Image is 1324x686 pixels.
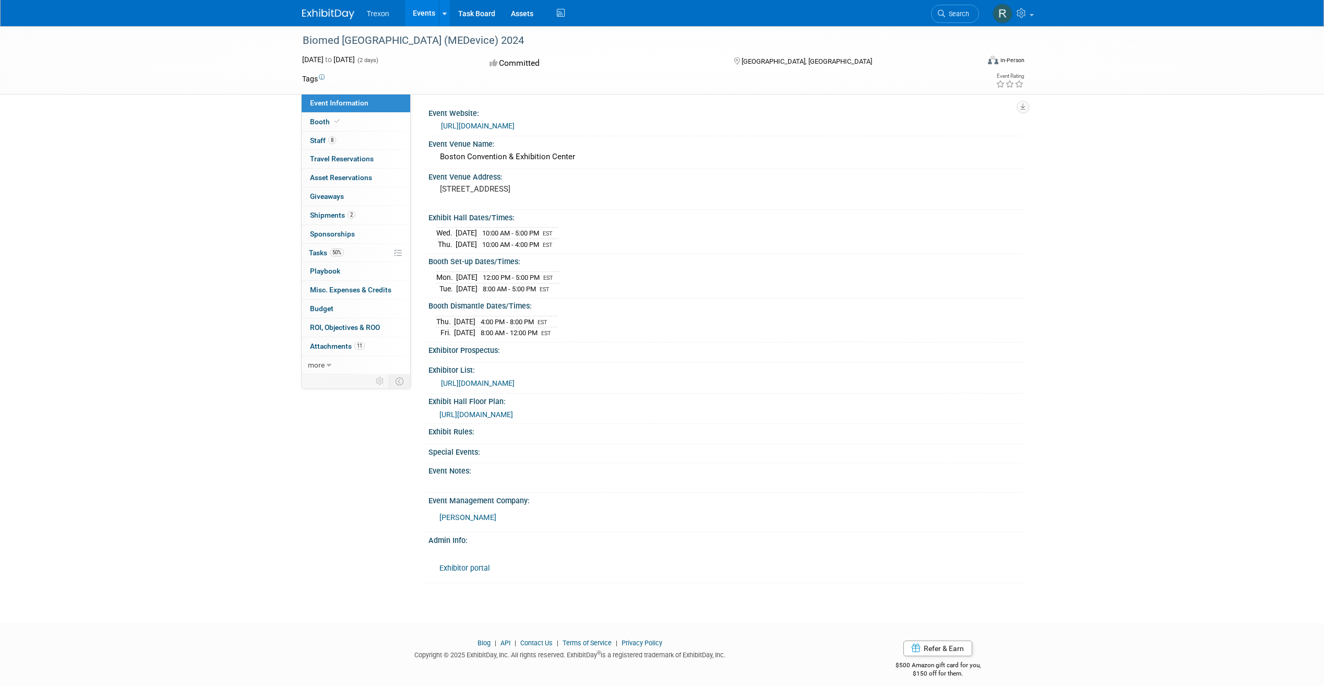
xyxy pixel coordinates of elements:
[310,286,391,294] span: Misc. Expenses & Credits
[428,298,1022,311] div: Booth Dismantle Dates/Times:
[389,374,410,388] td: Toggle Event Tabs
[988,56,998,64] img: Format-Inperson.png
[328,136,336,144] span: 8
[310,192,344,200] span: Giveaways
[483,274,540,281] span: 12:00 PM - 5:00 PM
[441,122,515,130] a: [URL][DOMAIN_NAME]
[428,463,1022,476] div: Event Notes:
[302,9,354,19] img: ExhibitDay
[428,254,1022,267] div: Booth Set-up Dates/Times:
[436,149,1015,165] div: Boston Convention & Exhibition Center
[428,394,1022,407] div: Exhibit Hall Floor Plan:
[302,113,410,131] a: Booth
[436,283,456,294] td: Tue.
[428,362,1022,375] div: Exhibitor List:
[481,318,534,326] span: 4:00 PM - 8:00 PM
[436,271,456,283] td: Mon.
[310,304,333,313] span: Budget
[454,316,475,327] td: [DATE]
[597,650,601,656] sup: ®
[854,669,1022,678] div: $150 off for them.
[478,639,491,647] a: Blog
[310,136,336,145] span: Staff
[481,329,538,337] span: 8:00 AM - 12:00 PM
[428,424,1022,437] div: Exhibit Rules:
[302,74,325,84] td: Tags
[543,230,553,237] span: EST
[428,169,1022,182] div: Event Venue Address:
[436,228,456,239] td: Wed.
[310,230,355,238] span: Sponsorships
[302,169,410,187] a: Asset Reservations
[1000,56,1024,64] div: In-Person
[308,361,325,369] span: more
[302,55,355,64] span: [DATE] [DATE]
[436,316,454,327] td: Thu.
[299,31,963,50] div: Biomed [GEOGRAPHIC_DATA] (MEDevice) 2024
[456,228,477,239] td: [DATE]
[302,281,410,299] a: Misc. Expenses & Credits
[371,374,389,388] td: Personalize Event Tab Strip
[354,342,365,350] span: 11
[324,55,333,64] span: to
[454,327,475,338] td: [DATE]
[613,639,620,647] span: |
[742,57,872,65] span: [GEOGRAPHIC_DATA], [GEOGRAPHIC_DATA]
[428,105,1022,119] div: Event Website:
[367,9,389,18] span: Trexon
[903,641,972,656] a: Refer & Earn
[310,323,380,332] span: ROI, Objectives & ROO
[538,319,547,326] span: EST
[428,210,1022,223] div: Exhibit Hall Dates/Times:
[520,639,553,647] a: Contact Us
[945,10,969,18] span: Search
[456,239,477,250] td: [DATE]
[302,337,410,356] a: Attachments11
[512,639,519,647] span: |
[310,155,374,163] span: Travel Reservations
[563,639,612,647] a: Terms of Service
[302,225,410,243] a: Sponsorships
[428,444,1022,457] div: Special Events:
[310,211,355,219] span: Shipments
[310,267,340,275] span: Playbook
[428,533,1022,546] div: Admin Info:
[554,639,561,647] span: |
[356,57,378,64] span: (2 days)
[492,639,499,647] span: |
[310,117,342,126] span: Booth
[310,99,368,107] span: Event Information
[302,187,410,206] a: Giveaways
[622,639,662,647] a: Privacy Policy
[436,239,456,250] td: Thu.
[309,249,344,257] span: Tasks
[310,173,372,182] span: Asset Reservations
[456,283,478,294] td: [DATE]
[302,356,410,374] a: more
[996,74,1024,79] div: Event Rating
[931,5,979,23] a: Search
[302,648,839,660] div: Copyright © 2025 ExhibitDay, Inc. All rights reserved. ExhibitDay is a registered trademark of Ex...
[439,513,496,522] a: [PERSON_NAME]
[302,262,410,280] a: Playbook
[428,136,1022,149] div: Event Venue Name:
[540,286,550,293] span: EST
[500,639,510,647] a: API
[302,206,410,224] a: Shipments2
[302,132,410,150] a: Staff8
[302,150,410,168] a: Travel Reservations
[428,493,1022,506] div: Event Management Company:
[456,271,478,283] td: [DATE]
[302,318,410,337] a: ROI, Objectives & ROO
[302,94,410,112] a: Event Information
[302,244,410,262] a: Tasks50%
[335,119,340,124] i: Booth reservation complete
[330,249,344,256] span: 50%
[439,410,513,419] a: [URL][DOMAIN_NAME]
[993,4,1012,23] img: Randy Ruiz
[441,379,515,387] a: [URL][DOMAIN_NAME]
[482,229,539,237] span: 10:00 AM - 5:00 PM
[439,564,490,573] a: Exhibitor portal
[302,300,410,318] a: Budget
